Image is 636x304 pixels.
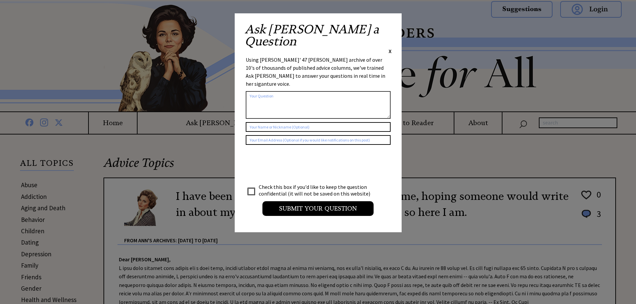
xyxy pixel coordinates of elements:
input: Your Name or Nickname (Optional) [246,122,391,132]
span: X [389,48,392,54]
input: Your Email Address (Optional if you would like notifications on this post) [246,135,391,145]
iframe: reCAPTCHA [246,151,347,178]
input: Submit your Question [262,201,374,216]
td: Check this box if you'd like to keep the question confidential (it will not be saved on this webs... [258,183,377,197]
div: Using [PERSON_NAME]' 47 [PERSON_NAME] archive of over 10's of thousands of published advice colum... [246,56,391,88]
h2: Ask [PERSON_NAME] a Question [245,23,392,47]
